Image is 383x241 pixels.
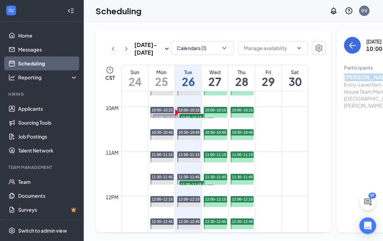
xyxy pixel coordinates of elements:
a: Talent Network [18,143,78,157]
span: 11:30-11:45 AM [232,174,259,179]
span: 12:00-12:15 PM [179,197,205,202]
span: 10:30-10:45 AM [205,130,232,135]
div: Mon [148,69,175,76]
div: Tue [175,69,202,76]
span: 12:30-12:45 PM [179,219,205,224]
span: 12:30-12:45 PM [205,219,232,224]
a: Team [18,175,78,189]
div: Reporting [18,74,78,81]
span: 11:30-11:45 AM [179,181,214,188]
span: 11:30-11:45 AM [205,174,232,179]
div: Sat [282,69,308,76]
a: August 24, 2025 [122,65,148,91]
h1: 30 [282,76,308,87]
span: 11:00-11:15 AM [205,152,232,157]
div: 11am [104,149,120,156]
a: Applicants [18,102,78,116]
svg: Clock [106,66,114,74]
button: ChevronLeft [109,44,117,54]
h1: 28 [228,76,255,87]
span: 11:00-11:15 AM [152,152,179,157]
span: 10:00-10:15 AM [152,108,179,112]
button: ChevronRight [122,44,130,54]
h1: Scheduling [96,5,142,17]
span: 12:00-12:15 PM [232,197,259,202]
span: 10:30-10:45 AM [232,130,259,135]
a: August 27, 2025 [202,65,228,91]
a: August 26, 2025 [175,65,202,91]
span: 11:00-11:15 AM [232,152,259,157]
div: Fri [255,69,281,76]
h1: 26 [175,76,202,87]
svg: ChevronLeft [110,45,117,53]
svg: ChatActive [363,198,372,206]
span: 12:00-12:15 PM [205,197,232,202]
span: 10:30-10:45 AM [152,130,179,135]
a: Home [18,29,78,42]
input: Manage availability [244,44,293,52]
span: 10:00-10:15 AM [152,114,187,121]
a: Settings [312,41,326,56]
h1: 24 [122,76,148,87]
svg: Settings [315,44,323,52]
span: 11:30-11:45 AM [152,174,179,179]
span: 10:00-10:15 AM [179,108,206,112]
a: August 28, 2025 [228,65,255,91]
div: Wed [202,69,228,76]
div: Team Management [8,164,76,170]
span: 12:30-12:45 PM [152,219,179,224]
a: Messages [18,42,78,56]
div: GV [361,8,367,14]
div: Sun [122,69,148,76]
div: Hiring [8,91,76,97]
a: Job Postings [18,130,78,143]
svg: QuestionInfo [345,7,353,15]
h1: 27 [202,76,228,87]
a: Sourcing Tools [18,116,78,130]
svg: Notifications [329,7,338,15]
div: 12pm [104,193,120,201]
a: August 29, 2025 [255,65,281,91]
svg: Collapse [67,7,74,14]
span: 11:30-11:45 AM [179,174,206,179]
span: 12:00-12:15 PM [152,197,179,202]
a: Documents [18,189,78,203]
a: August 25, 2025 [148,65,175,91]
span: 10:30-10:45 AM [179,130,206,135]
span: 10:00-10:15 AM [179,114,214,121]
div: Switch to admin view [18,227,67,234]
span: 12:30-12:45 PM [232,219,259,224]
a: Scheduling [18,56,78,70]
button: ChatActive [359,194,376,210]
a: SurveysCrown [18,203,78,217]
svg: ChevronDown [221,45,228,52]
span: 11:00-11:15 AM [179,152,206,157]
button: Calendars (1)ChevronDown [171,41,234,55]
span: 10:00-10:15 AM [232,108,259,112]
svg: WorkstreamLogo [8,7,15,14]
div: 59 [368,193,376,199]
svg: ChevronRight [123,45,130,53]
h1: 25 [148,76,175,87]
div: Open Intercom Messenger [359,217,376,234]
span: 10:00-10:15 AM [205,108,232,112]
a: August 30, 2025 [282,65,308,91]
div: Thu [228,69,255,76]
svg: Analysis [8,74,15,81]
svg: ChevronDown [296,45,302,51]
div: 10am [104,104,120,112]
svg: ArrowLeft [348,41,356,49]
span: CST [105,74,115,81]
h1: 29 [255,76,281,87]
h3: [DATE] - [DATE] [134,41,163,56]
button: back-button [344,37,361,54]
button: Settings [312,41,326,55]
svg: Settings [8,227,15,234]
svg: SmallChevronDown [163,45,171,53]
